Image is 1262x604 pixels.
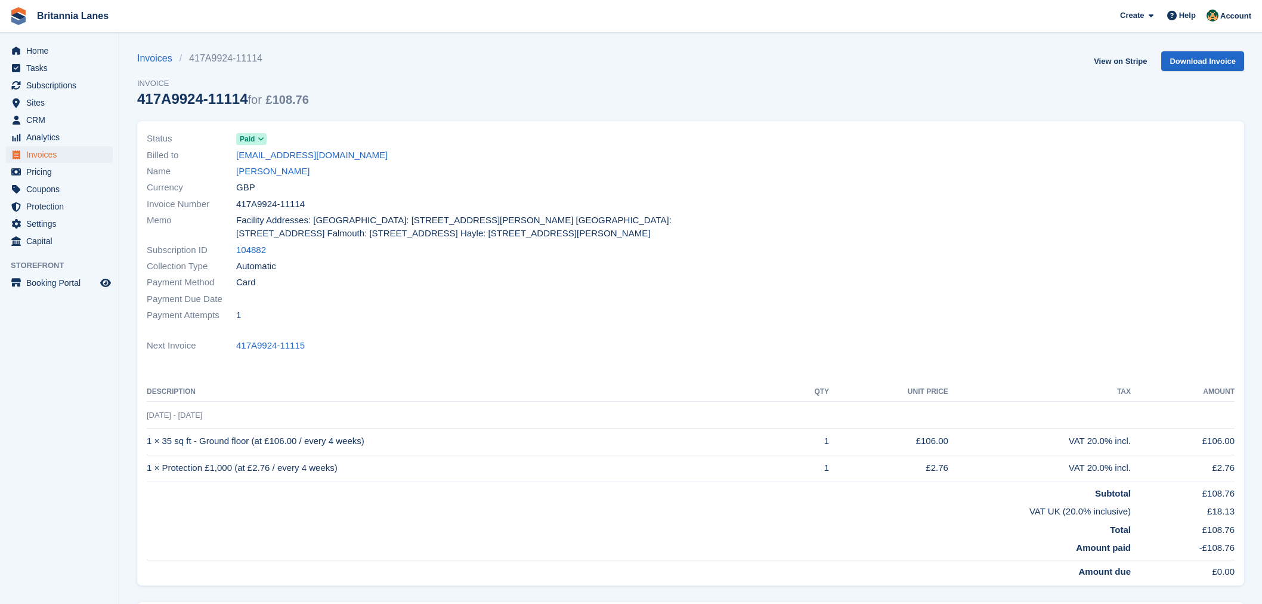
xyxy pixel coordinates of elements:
a: Preview store [98,276,113,290]
a: View on Stripe [1089,51,1152,71]
span: Booking Portal [26,275,98,291]
th: Tax [948,383,1131,402]
nav: breadcrumbs [137,51,309,66]
td: £2.76 [829,455,948,482]
th: Unit Price [829,383,948,402]
span: Collection Type [147,260,236,273]
a: menu [6,164,113,180]
span: [DATE] - [DATE] [147,411,202,420]
span: Storefront [11,260,119,272]
span: 1 [236,309,241,322]
img: stora-icon-8386f47178a22dfd0bd8f6a31ec36ba5ce8667c1dd55bd0f319d3a0aa187defe.svg [10,7,27,25]
span: Subscription ID [147,244,236,257]
a: menu [6,146,113,163]
td: £0.00 [1131,560,1235,578]
span: Subscriptions [26,77,98,94]
strong: Amount paid [1076,543,1131,553]
a: Britannia Lanes [32,6,113,26]
td: £18.13 [1131,500,1235,519]
span: Capital [26,233,98,249]
span: Protection [26,198,98,215]
a: 417A9924-11115 [236,339,305,353]
div: VAT 20.0% incl. [948,461,1131,475]
span: Analytics [26,129,98,146]
span: Next Invoice [147,339,236,353]
span: Tasks [26,60,98,76]
a: [EMAIL_ADDRESS][DOMAIN_NAME] [236,149,388,162]
span: Settings [26,215,98,232]
div: 417A9924-11114 [137,91,309,107]
th: Description [147,383,786,402]
a: Invoices [137,51,180,66]
a: menu [6,77,113,94]
span: Currency [147,181,236,195]
strong: Subtotal [1095,488,1131,498]
th: QTY [786,383,829,402]
a: menu [6,181,113,198]
th: Amount [1131,383,1235,402]
td: VAT UK (20.0% inclusive) [147,500,1131,519]
span: £108.76 [266,93,309,106]
a: menu [6,112,113,128]
span: Invoices [26,146,98,163]
td: 1 [786,428,829,455]
a: Download Invoice [1161,51,1244,71]
span: Home [26,42,98,59]
span: GBP [236,181,255,195]
span: for [248,93,262,106]
strong: Amount due [1079,566,1131,577]
a: [PERSON_NAME] [236,165,310,178]
span: Invoice Number [147,198,236,211]
span: Payment Due Date [147,292,236,306]
span: Help [1179,10,1196,21]
span: Payment Attempts [147,309,236,322]
td: £2.76 [1131,455,1235,482]
a: menu [6,42,113,59]
span: Memo [147,214,236,241]
span: Sites [26,94,98,111]
span: Automatic [236,260,276,273]
span: Billed to [147,149,236,162]
span: CRM [26,112,98,128]
a: menu [6,129,113,146]
a: menu [6,60,113,76]
span: Invoice [137,78,309,90]
span: 417A9924-11114 [236,198,305,211]
span: Payment Method [147,276,236,289]
td: £106.00 [1131,428,1235,455]
span: Account [1220,10,1251,22]
a: menu [6,198,113,215]
td: 1 [786,455,829,482]
a: menu [6,94,113,111]
a: menu [6,215,113,232]
span: Create [1120,10,1144,21]
span: Card [236,276,256,289]
span: Status [147,132,236,146]
a: menu [6,275,113,291]
a: 104882 [236,244,266,257]
td: £108.76 [1131,482,1235,500]
span: Name [147,165,236,178]
span: Facility Addresses: [GEOGRAPHIC_DATA]: [STREET_ADDRESS][PERSON_NAME] [GEOGRAPHIC_DATA]: [STREET_A... [236,214,683,241]
span: Paid [240,134,255,144]
a: Paid [236,132,267,146]
strong: Total [1110,525,1131,535]
span: Pricing [26,164,98,180]
td: 1 × 35 sq ft - Ground floor (at £106.00 / every 4 weeks) [147,428,786,455]
td: £106.00 [829,428,948,455]
div: VAT 20.0% incl. [948,434,1131,448]
td: 1 × Protection £1,000 (at £2.76 / every 4 weeks) [147,455,786,482]
td: £108.76 [1131,519,1235,537]
span: Coupons [26,181,98,198]
img: Nathan Kellow [1207,10,1218,21]
td: -£108.76 [1131,537,1235,560]
a: menu [6,233,113,249]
